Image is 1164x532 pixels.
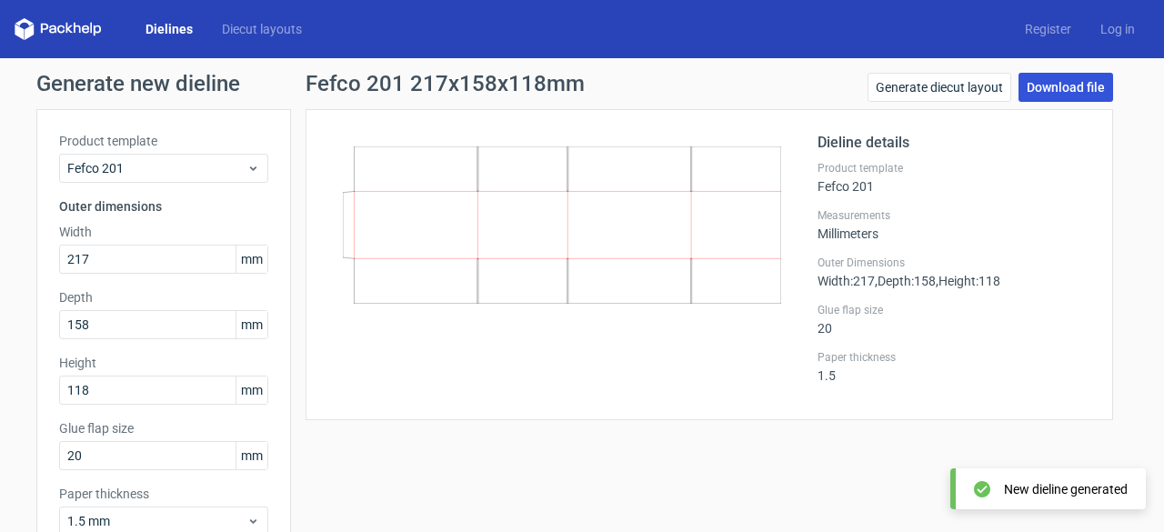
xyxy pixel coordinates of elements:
h1: Generate new dieline [36,73,1128,95]
label: Product template [59,132,268,150]
a: Generate diecut layout [868,73,1011,102]
div: 20 [818,303,1090,336]
span: mm [236,311,267,338]
div: New dieline generated [1004,480,1128,498]
label: Measurements [818,208,1090,223]
label: Depth [59,288,268,306]
span: Width : 217 [818,274,875,288]
div: Fefco 201 [818,161,1090,194]
a: Register [1010,20,1086,38]
a: Log in [1086,20,1149,38]
div: 1.5 [818,350,1090,383]
label: Glue flap size [59,419,268,437]
label: Outer Dimensions [818,256,1090,270]
label: Height [59,354,268,372]
label: Glue flap size [818,303,1090,317]
a: Diecut layouts [207,20,316,38]
a: Dielines [131,20,207,38]
label: Paper thickness [59,485,268,503]
span: , Height : 118 [936,274,1000,288]
span: mm [236,376,267,404]
h2: Dieline details [818,132,1090,154]
label: Product template [818,161,1090,176]
span: mm [236,442,267,469]
span: 1.5 mm [67,512,246,530]
a: Download file [1018,73,1113,102]
span: mm [236,246,267,273]
span: , Depth : 158 [875,274,936,288]
label: Width [59,223,268,241]
label: Paper thickness [818,350,1090,365]
h1: Fefco 201 217x158x118mm [306,73,585,95]
span: Fefco 201 [67,159,246,177]
div: Millimeters [818,208,1090,241]
h3: Outer dimensions [59,197,268,216]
